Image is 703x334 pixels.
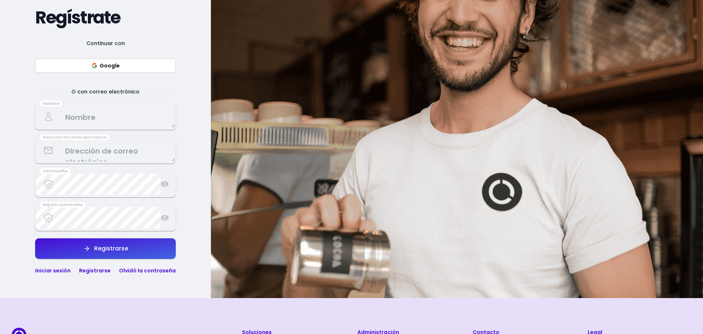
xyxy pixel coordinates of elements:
[43,202,83,208] font: Repetir contraseña
[43,168,67,174] font: Contraseña
[71,88,140,95] font: O con correo electrónico
[86,40,125,47] font: Continuar con
[43,135,107,140] font: Dirección de correo electrónico
[119,267,176,274] font: Olvidó la contraseña
[35,267,71,274] font: Iniciar sesión
[35,238,176,259] button: Registrarse
[35,59,176,73] button: Google
[43,101,59,106] font: Nombre
[79,267,111,274] font: Registrarse
[35,5,120,30] font: Regístrate
[94,244,128,253] font: Registrarse
[100,62,120,69] font: Google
